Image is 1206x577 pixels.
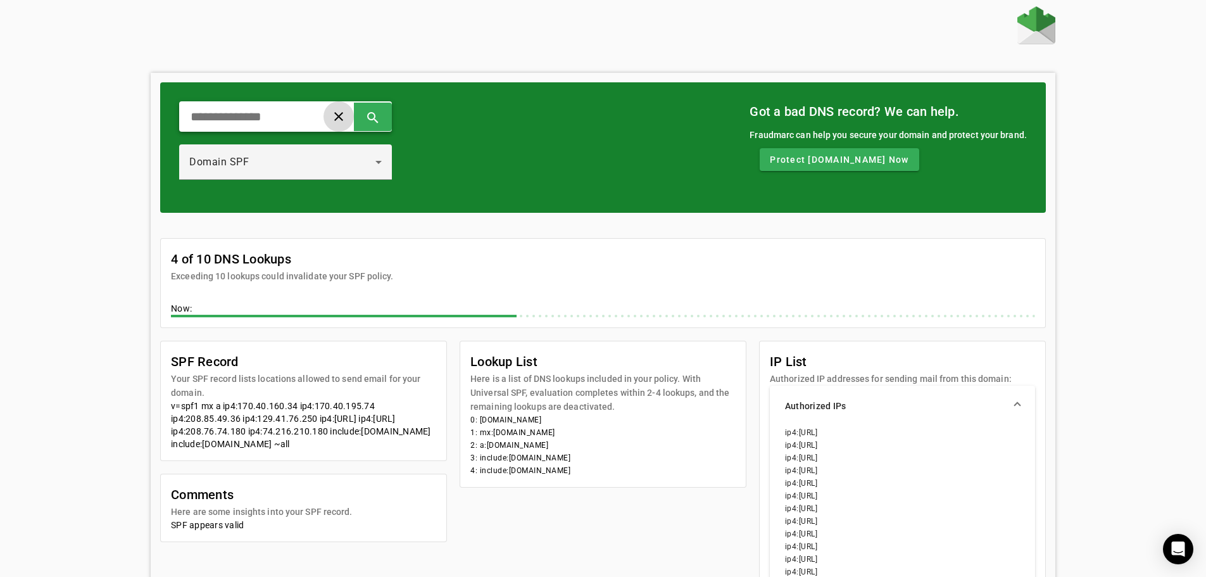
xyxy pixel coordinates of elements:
li: 0: [DOMAIN_NAME] [470,414,736,426]
mat-card-subtitle: Your SPF record lists locations allowed to send email for your domain. [171,372,436,400]
li: ip4:[URL] [785,553,1020,566]
button: Protect [DOMAIN_NAME] Now [760,148,919,171]
li: ip4:[URL] [785,515,1020,528]
mat-card-title: SPF Record [171,352,436,372]
mat-card-subtitle: Authorized IP addresses for sending mail from this domain: [770,372,1012,386]
li: ip4:[URL] [785,540,1020,553]
mat-card-title: Lookup List [470,352,736,372]
li: ip4:[URL] [785,426,1020,439]
li: ip4:[URL] [785,464,1020,477]
a: Home [1017,6,1055,48]
li: ip4:[URL] [785,528,1020,540]
li: ip4:[URL] [785,502,1020,515]
mat-panel-title: Authorized IPs [785,400,1005,412]
mat-expansion-panel-header: Authorized IPs [770,386,1035,426]
mat-card-title: IP List [770,352,1012,372]
div: v=spf1 mx a ip4:170.40.160.34 ip4:170.40.195.74 ip4:208.85.49.36 ip4:129.41.76.250 ip4:[URL] ip4:... [171,400,436,450]
img: Fraudmarc Logo [1017,6,1055,44]
mat-card-title: Comments [171,485,352,505]
li: 3: include:[DOMAIN_NAME] [470,452,736,464]
li: 1: mx:[DOMAIN_NAME] [470,426,736,439]
div: Open Intercom Messenger [1163,534,1193,564]
span: Domain SPF [189,156,249,168]
mat-card-subtitle: Here is a list of DNS lookups included in your policy. With Universal SPF, evaluation completes w... [470,372,736,414]
div: Now: [171,302,1035,317]
li: ip4:[URL] [785,477,1020,490]
li: 4: include:[DOMAIN_NAME] [470,464,736,477]
span: Protect [DOMAIN_NAME] Now [770,153,908,166]
li: ip4:[URL] [785,439,1020,452]
li: ip4:[URL] [785,490,1020,502]
li: ip4:[URL] [785,452,1020,464]
div: Fraudmarc can help you secure your domain and protect your brand. [750,128,1027,142]
mat-card-subtitle: Exceeding 10 lookups could invalidate your SPF policy. [171,269,393,283]
li: 2: a:[DOMAIN_NAME] [470,439,736,452]
mat-card-subtitle: Here are some insights into your SPF record. [171,505,352,519]
div: SPF appears valid [171,519,436,531]
mat-card-title: Got a bad DNS record? We can help. [750,101,1027,122]
mat-card-title: 4 of 10 DNS Lookups [171,249,393,269]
